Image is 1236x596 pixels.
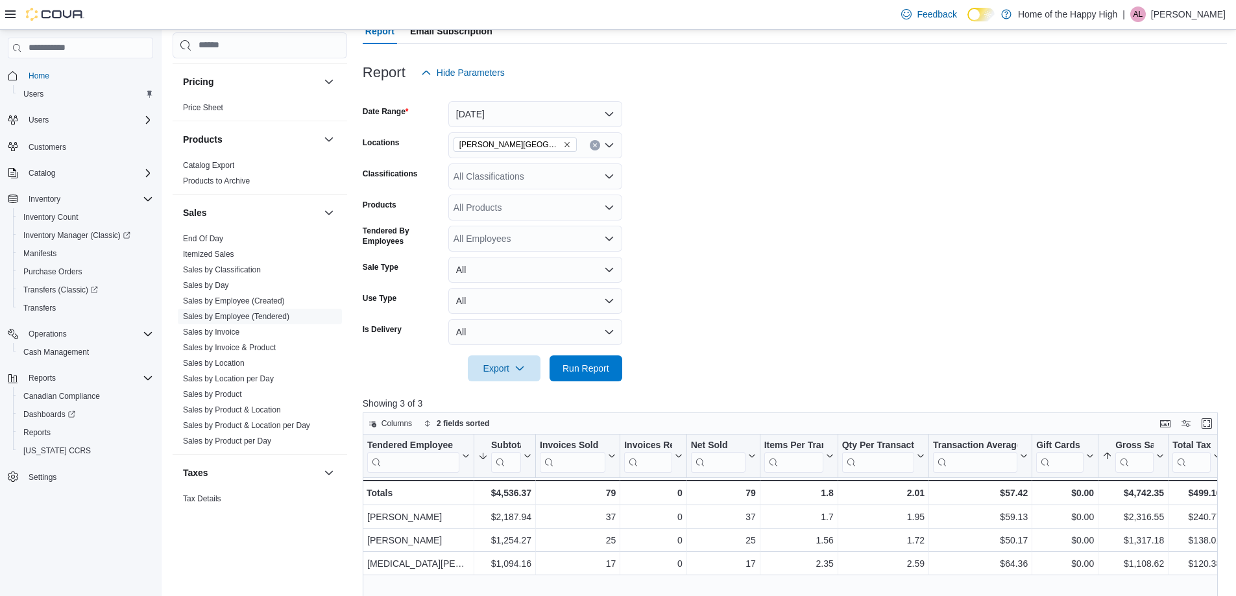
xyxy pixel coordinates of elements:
[540,440,605,473] div: Invoices Sold
[23,212,79,222] span: Inventory Count
[29,71,49,81] span: Home
[933,485,1028,501] div: $57.42
[764,532,834,548] div: 1.56
[604,202,614,213] button: Open list of options
[367,485,470,501] div: Totals
[459,138,561,151] span: [PERSON_NAME][GEOGRAPHIC_DATA] - Fire & Flower
[3,369,158,387] button: Reports
[691,556,756,571] div: 17
[624,509,682,525] div: 0
[23,89,43,99] span: Users
[764,440,823,473] div: Items Per Transaction
[1036,485,1094,501] div: $0.00
[367,440,459,473] div: Tendered Employee
[18,209,84,225] a: Inventory Count
[183,160,234,171] span: Catalog Export
[29,329,67,339] span: Operations
[764,485,833,501] div: 1.8
[183,281,229,290] a: Sales by Day
[3,325,158,343] button: Operations
[183,206,207,219] h3: Sales
[1036,440,1084,452] div: Gift Cards
[363,293,396,304] label: Use Type
[842,532,925,548] div: 1.72
[18,300,153,316] span: Transfers
[18,300,61,316] a: Transfers
[183,343,276,352] a: Sales by Invoice & Product
[367,532,470,548] div: [PERSON_NAME]
[29,168,55,178] span: Catalog
[967,8,995,21] input: Dark Mode
[1133,6,1143,22] span: AL
[1172,509,1221,525] div: $240.77
[3,468,158,486] button: Settings
[183,405,281,415] span: Sales by Product & Location
[540,485,616,501] div: 79
[18,86,153,102] span: Users
[363,106,409,117] label: Date Range
[1018,6,1117,22] p: Home of the Happy High
[13,442,158,460] button: [US_STATE] CCRS
[23,67,153,84] span: Home
[183,161,234,170] a: Catalog Export
[3,66,158,85] button: Home
[363,200,396,210] label: Products
[363,65,406,80] h3: Report
[183,342,276,353] span: Sales by Invoice & Product
[896,1,962,27] a: Feedback
[321,132,337,147] button: Products
[563,362,609,375] span: Run Report
[1172,440,1211,473] div: Total Tax
[23,112,153,128] span: Users
[18,246,153,261] span: Manifests
[540,509,616,525] div: 37
[183,358,245,368] span: Sales by Location
[18,443,96,459] a: [US_STATE] CCRS
[13,299,158,317] button: Transfers
[29,373,56,383] span: Reports
[1102,509,1164,525] div: $2,316.55
[1178,416,1194,431] button: Display options
[842,440,924,473] button: Qty Per Transaction
[18,264,153,280] span: Purchase Orders
[3,111,158,129] button: Users
[416,60,510,86] button: Hide Parameters
[23,230,130,241] span: Inventory Manager (Classic)
[23,427,51,438] span: Reports
[29,194,60,204] span: Inventory
[183,494,221,504] span: Tax Details
[23,248,56,259] span: Manifests
[437,418,489,429] span: 2 fields sorted
[842,509,925,525] div: 1.95
[624,485,682,501] div: 0
[23,446,91,456] span: [US_STATE] CCRS
[1102,485,1164,501] div: $4,742.35
[690,440,745,473] div: Net Sold
[933,440,1017,452] div: Transaction Average
[764,440,823,452] div: Items Per Transaction
[842,440,914,473] div: Qty Per Transaction
[13,244,158,263] button: Manifests
[183,466,319,479] button: Taxes
[448,319,622,345] button: All
[23,165,153,181] span: Catalog
[540,532,616,548] div: 25
[23,191,153,207] span: Inventory
[183,466,208,479] h3: Taxes
[1130,6,1146,22] div: Adam Lamoureux
[418,416,494,431] button: 2 fields sorted
[540,556,616,571] div: 17
[13,263,158,281] button: Purchase Orders
[690,440,755,473] button: Net Sold
[917,8,956,21] span: Feedback
[183,103,223,112] a: Price Sheet
[18,228,136,243] a: Inventory Manager (Classic)
[8,61,153,520] nav: Complex example
[13,85,158,103] button: Users
[23,469,153,485] span: Settings
[18,282,153,298] span: Transfers (Classic)
[478,509,531,525] div: $2,187.94
[764,440,833,473] button: Items Per Transaction
[183,250,234,259] a: Itemized Sales
[1172,440,1211,452] div: Total Tax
